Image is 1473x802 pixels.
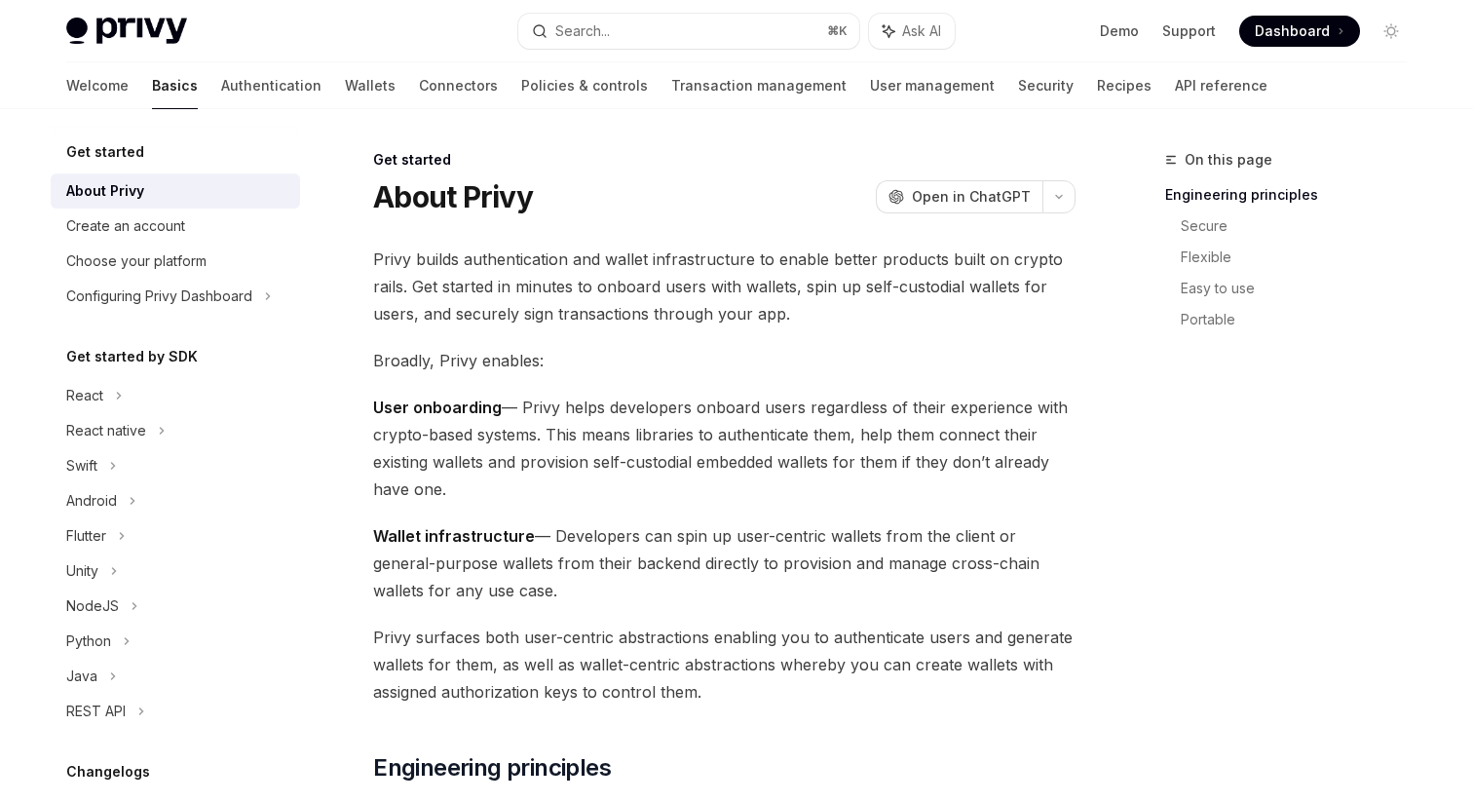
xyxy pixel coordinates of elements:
[221,62,321,109] a: Authentication
[373,150,1076,170] div: Get started
[1376,16,1407,47] button: Toggle dark mode
[51,173,300,209] a: About Privy
[66,285,252,308] div: Configuring Privy Dashboard
[1181,273,1422,304] a: Easy to use
[373,398,502,417] strong: User onboarding
[66,345,198,368] h5: Get started by SDK
[66,419,146,442] div: React native
[870,62,995,109] a: User management
[373,522,1076,604] span: — Developers can spin up user-centric wallets from the client or general-purpose wallets from the...
[373,526,535,546] strong: Wallet infrastructure
[1181,242,1422,273] a: Flexible
[1239,16,1360,47] a: Dashboard
[1175,62,1267,109] a: API reference
[912,187,1031,207] span: Open in ChatGPT
[51,209,300,244] a: Create an account
[1100,21,1139,41] a: Demo
[66,18,187,45] img: light logo
[66,559,98,583] div: Unity
[869,14,955,49] button: Ask AI
[66,630,111,653] div: Python
[373,179,533,214] h1: About Privy
[66,594,119,618] div: NodeJS
[555,19,610,43] div: Search...
[66,249,207,273] div: Choose your platform
[1181,210,1422,242] a: Secure
[671,62,847,109] a: Transaction management
[1018,62,1074,109] a: Security
[1185,148,1272,172] span: On this page
[1162,21,1216,41] a: Support
[66,489,117,513] div: Android
[66,214,185,238] div: Create an account
[1097,62,1152,109] a: Recipes
[373,246,1076,327] span: Privy builds authentication and wallet infrastructure to enable better products built on crypto r...
[1165,179,1422,210] a: Engineering principles
[51,244,300,279] a: Choose your platform
[66,700,126,723] div: REST API
[518,14,859,49] button: Search...⌘K
[152,62,198,109] a: Basics
[827,23,848,39] span: ⌘ K
[1255,21,1330,41] span: Dashboard
[876,180,1042,213] button: Open in ChatGPT
[66,760,150,783] h5: Changelogs
[66,384,103,407] div: React
[373,752,611,783] span: Engineering principles
[66,524,106,548] div: Flutter
[66,140,144,164] h5: Get started
[373,347,1076,374] span: Broadly, Privy enables:
[1181,304,1422,335] a: Portable
[373,624,1076,706] span: Privy surfaces both user-centric abstractions enabling you to authenticate users and generate wal...
[419,62,498,109] a: Connectors
[66,179,144,203] div: About Privy
[373,394,1076,503] span: — Privy helps developers onboard users regardless of their experience with crypto-based systems. ...
[345,62,396,109] a: Wallets
[66,665,97,688] div: Java
[66,454,97,477] div: Swift
[521,62,648,109] a: Policies & controls
[902,21,941,41] span: Ask AI
[66,62,129,109] a: Welcome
